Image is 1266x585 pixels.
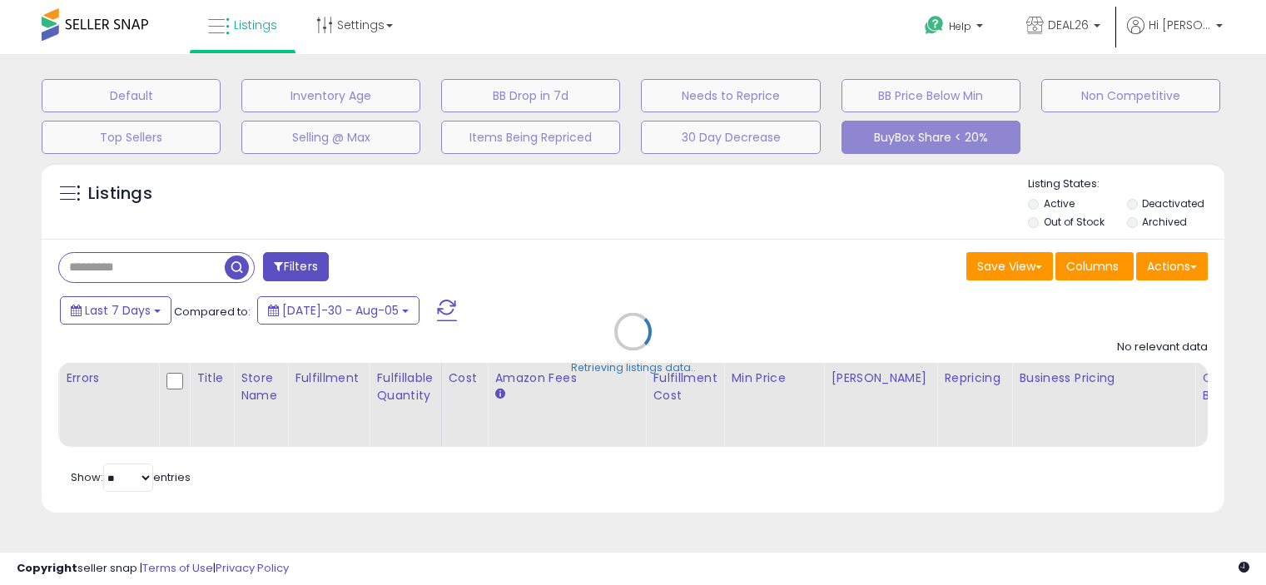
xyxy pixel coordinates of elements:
[571,360,696,375] div: Retrieving listings data..
[924,15,945,36] i: Get Help
[1041,79,1220,112] button: Non Competitive
[17,561,289,577] div: seller snap | |
[216,560,289,576] a: Privacy Policy
[441,121,620,154] button: Items Being Repriced
[911,2,1000,54] a: Help
[234,17,277,33] span: Listings
[42,121,221,154] button: Top Sellers
[241,121,420,154] button: Selling @ Max
[641,121,820,154] button: 30 Day Decrease
[441,79,620,112] button: BB Drop in 7d
[1127,17,1223,54] a: Hi [PERSON_NAME]
[1149,17,1211,33] span: Hi [PERSON_NAME]
[142,560,213,576] a: Terms of Use
[842,121,1020,154] button: BuyBox Share < 20%
[949,19,971,33] span: Help
[842,79,1020,112] button: BB Price Below Min
[1048,17,1089,33] span: DEAL26
[17,560,77,576] strong: Copyright
[42,79,221,112] button: Default
[641,79,820,112] button: Needs to Reprice
[241,79,420,112] button: Inventory Age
